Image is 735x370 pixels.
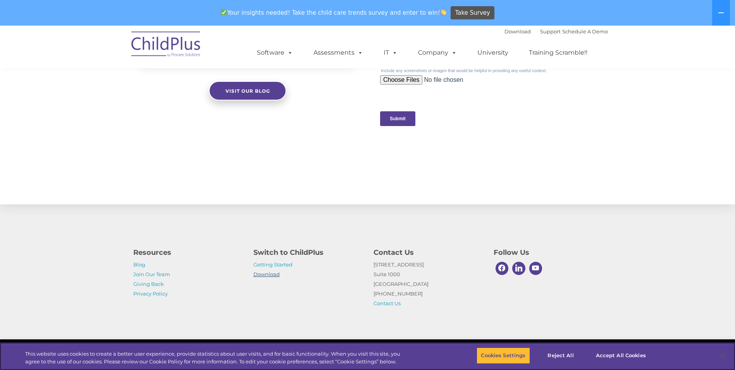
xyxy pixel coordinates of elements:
span: Take Survey [455,6,490,20]
a: Contact Us [374,300,401,306]
a: Software [249,45,301,61]
button: Accept All Cookies [592,348,650,364]
span: Your insights needed! Take the child care trends survey and enter to win! [218,5,450,20]
a: Company [410,45,465,61]
img: ChildPlus by Procare Solutions [127,26,205,65]
span: Last name [108,51,131,57]
button: Close [714,347,731,364]
button: Cookies Settings [477,348,530,364]
img: 👏 [441,9,446,15]
a: Take Survey [451,6,494,20]
p: [STREET_ADDRESS] Suite 1000 [GEOGRAPHIC_DATA] [PHONE_NUMBER] [374,260,482,308]
h4: Resources [133,247,242,258]
a: Getting Started [253,261,293,268]
div: This website uses cookies to create a better user experience, provide statistics about user visit... [25,350,404,365]
h4: Contact Us [374,247,482,258]
h4: Follow Us [494,247,602,258]
a: University [470,45,516,61]
a: IT [376,45,405,61]
a: Join Our Team [133,271,170,277]
h4: Switch to ChildPlus [253,247,362,258]
a: Facebook [494,260,511,277]
a: Youtube [527,260,544,277]
a: Download [504,28,531,35]
span: Visit our blog [225,88,270,94]
span: Phone number [108,83,141,89]
img: ✅ [221,9,227,15]
a: Support [540,28,561,35]
a: Privacy Policy [133,290,168,297]
a: Training Scramble!! [521,45,595,61]
a: Assessments [306,45,371,61]
a: Blog [133,261,145,268]
a: Giving Back [133,281,164,287]
a: Linkedin [510,260,527,277]
a: Schedule A Demo [562,28,608,35]
button: Reject All [537,348,585,364]
font: | [504,28,608,35]
a: Visit our blog [209,81,286,100]
a: Download [253,271,280,277]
